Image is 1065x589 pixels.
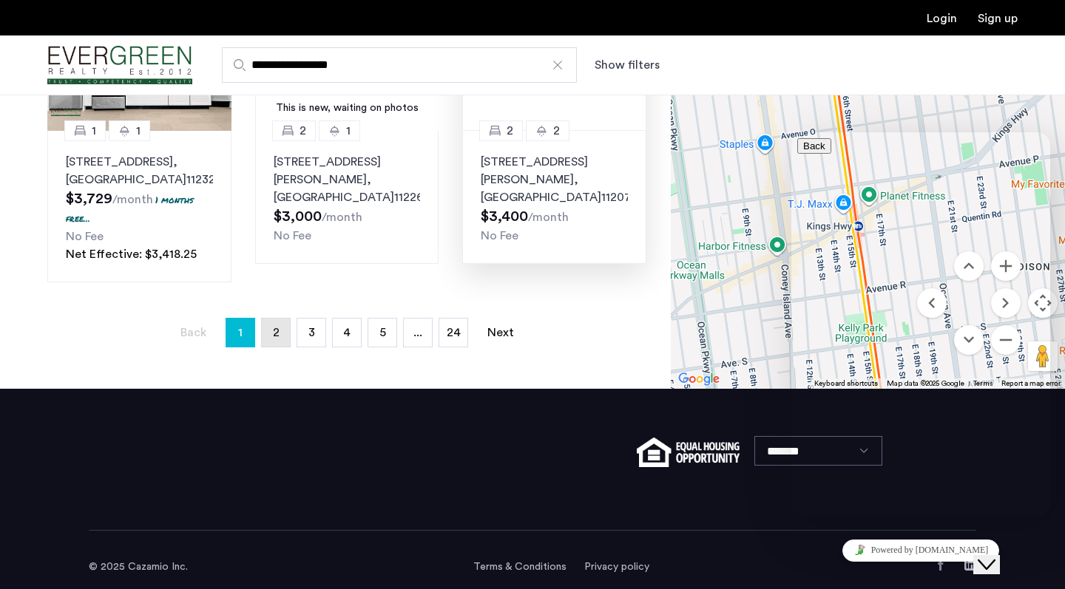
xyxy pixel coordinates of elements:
img: equal-housing.png [637,438,740,467]
span: 1 [346,122,351,140]
img: logo [47,38,192,93]
a: 21[STREET_ADDRESS][PERSON_NAME], [GEOGRAPHIC_DATA]11226No Fee [255,131,439,264]
select: Language select [754,436,882,466]
span: 3 [308,327,315,338]
span: 1 [238,321,243,344]
iframe: chat widget [973,530,1021,574]
sub: /month [528,211,569,223]
span: 1 [92,122,96,140]
iframe: chat widget [791,132,1050,517]
a: Next [486,319,515,347]
nav: Pagination [47,318,646,347]
a: Terms and conditions [473,559,567,574]
sub: /month [322,211,362,223]
span: 24 [447,327,461,338]
input: Apartment Search [222,47,577,83]
span: 2 [300,122,306,140]
img: Google [674,370,723,389]
span: 5 [379,327,386,338]
span: 2 [553,122,560,140]
p: [STREET_ADDRESS] 11232 [66,153,213,188]
a: Login [927,13,957,24]
span: No Fee [66,231,104,242]
p: [STREET_ADDRESS][PERSON_NAME] 11226 [274,153,421,206]
span: Net Effective: $3,418.25 [66,248,197,260]
a: Registration [978,13,1018,24]
span: 2 [273,327,280,338]
span: © 2025 Cazamio Inc. [89,562,188,572]
a: Privacy policy [584,559,649,574]
div: This is new, waiting on photos [263,101,432,116]
a: 11[STREET_ADDRESS], [GEOGRAPHIC_DATA]112321 months free...No FeeNet Effective: $3,418.25 [47,131,231,282]
span: 2 [507,122,513,140]
span: $3,729 [66,191,112,206]
a: Report a map error [1001,378,1061,389]
span: No Fee [274,230,311,242]
iframe: chat widget [791,534,1050,567]
p: [STREET_ADDRESS][PERSON_NAME] 11207 [481,153,628,206]
span: No Fee [481,230,518,242]
span: 4 [343,327,351,338]
span: ... [413,327,422,338]
span: 1 [136,122,141,140]
a: Cazamio Logo [47,38,192,93]
a: Open this area in Google Maps (opens a new window) [674,370,723,389]
span: $3,400 [481,209,528,224]
a: 22[STREET_ADDRESS][PERSON_NAME], [GEOGRAPHIC_DATA]11207No Fee [462,131,646,264]
button: Show or hide filters [595,56,660,74]
span: Back [180,327,206,338]
span: $3,000 [274,209,322,224]
sub: /month [112,194,153,205]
